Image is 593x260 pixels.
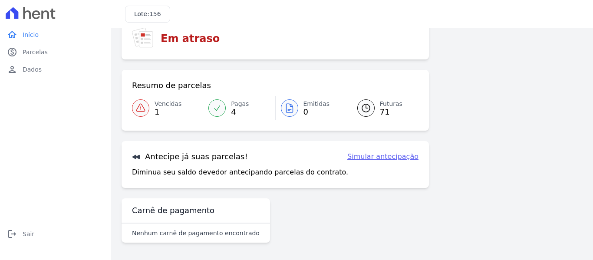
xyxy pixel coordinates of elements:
[23,230,34,238] span: Sair
[347,151,418,162] a: Simular antecipação
[23,30,39,39] span: Início
[3,225,108,243] a: logoutSair
[3,61,108,78] a: personDados
[155,109,181,115] span: 1
[380,109,402,115] span: 71
[347,96,418,120] a: Futuras 71
[3,43,108,61] a: paidParcelas
[132,151,248,162] h3: Antecipe já suas parcelas!
[23,65,42,74] span: Dados
[7,30,17,40] i: home
[276,96,347,120] a: Emitidas 0
[7,64,17,75] i: person
[132,229,260,237] p: Nenhum carnê de pagamento encontrado
[149,10,161,17] span: 156
[7,229,17,239] i: logout
[7,47,17,57] i: paid
[132,80,211,91] h3: Resumo de parcelas
[3,26,108,43] a: homeInício
[132,167,348,178] p: Diminua seu saldo devedor antecipando parcelas do contrato.
[132,96,203,120] a: Vencidas 1
[203,96,275,120] a: Pagas 4
[132,205,214,216] h3: Carnê de pagamento
[134,10,161,19] h3: Lote:
[303,99,330,109] span: Emitidas
[231,109,249,115] span: 4
[380,99,402,109] span: Futuras
[303,109,330,115] span: 0
[155,99,181,109] span: Vencidas
[23,48,48,56] span: Parcelas
[231,99,249,109] span: Pagas
[161,31,220,46] h3: Em atraso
